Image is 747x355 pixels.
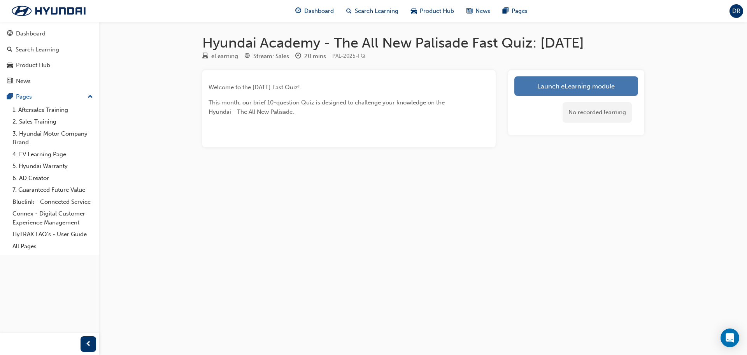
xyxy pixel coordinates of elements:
[211,52,238,61] div: eLearning
[9,128,96,148] a: 3. Hyundai Motor Company Brand
[9,116,96,128] a: 2. Sales Training
[355,7,398,16] span: Search Learning
[16,45,59,54] div: Search Learning
[475,7,490,16] span: News
[466,6,472,16] span: news-icon
[209,99,446,115] span: This month, our brief 10-question Quiz is designed to challenge your knowledge on the Hyundai - T...
[244,53,250,60] span: target-icon
[3,26,96,41] a: Dashboard
[460,3,496,19] a: news-iconNews
[4,3,93,19] img: Trak
[88,92,93,102] span: up-icon
[3,25,96,90] button: DashboardSearch LearningProduct HubNews
[202,34,644,51] h1: Hyundai Academy - The All New Palisade Fast Quiz: [DATE]
[420,7,454,16] span: Product Hub
[289,3,340,19] a: guage-iconDashboard
[503,6,509,16] span: pages-icon
[7,78,13,85] span: news-icon
[202,53,208,60] span: learningResourceType_ELEARNING-icon
[7,46,12,53] span: search-icon
[3,74,96,88] a: News
[3,90,96,104] button: Pages
[9,196,96,208] a: Bluelink - Connected Service
[295,53,301,60] span: clock-icon
[729,4,743,18] button: DR
[332,53,365,59] span: Learning resource code
[411,6,417,16] span: car-icon
[3,58,96,72] a: Product Hub
[9,208,96,228] a: Connex - Digital Customer Experience Management
[7,62,13,69] span: car-icon
[295,51,326,61] div: Duration
[7,30,13,37] span: guage-icon
[253,52,289,61] div: Stream: Sales
[405,3,460,19] a: car-iconProduct Hub
[7,94,13,101] span: pages-icon
[496,3,534,19] a: pages-iconPages
[295,6,301,16] span: guage-icon
[732,7,740,16] span: DR
[9,228,96,240] a: HyTRAK FAQ's - User Guide
[721,329,739,347] div: Open Intercom Messenger
[16,77,31,86] div: News
[304,7,334,16] span: Dashboard
[9,148,96,161] a: 4. EV Learning Page
[563,102,632,123] div: No recorded learning
[86,339,91,349] span: prev-icon
[512,7,528,16] span: Pages
[514,76,638,96] a: Launch eLearning module
[202,51,238,61] div: Type
[209,84,300,91] span: Welcome to the [DATE] Fast Quiz!
[346,6,352,16] span: search-icon
[16,92,32,101] div: Pages
[304,52,326,61] div: 20 mins
[9,104,96,116] a: 1. Aftersales Training
[9,184,96,196] a: 7. Guaranteed Future Value
[340,3,405,19] a: search-iconSearch Learning
[3,42,96,57] a: Search Learning
[9,172,96,184] a: 6. AD Creator
[9,160,96,172] a: 5. Hyundai Warranty
[244,51,289,61] div: Stream
[9,240,96,253] a: All Pages
[16,29,46,38] div: Dashboard
[16,61,50,70] div: Product Hub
